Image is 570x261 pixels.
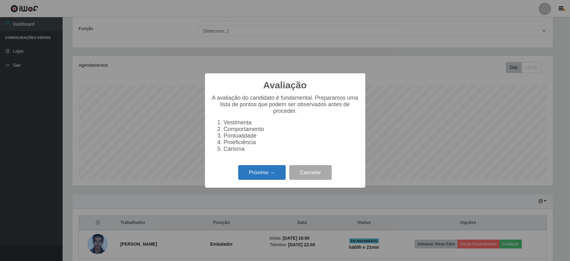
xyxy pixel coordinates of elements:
li: Pontualidade [224,133,359,139]
p: A avaliação do candidato é fundamental. Preparamos uma lista de pontos que podem ser observados a... [211,95,359,114]
li: Proeficiência [224,139,359,146]
button: Cancelar [289,165,332,180]
li: Carisma [224,146,359,152]
li: Comportamento [224,126,359,133]
h2: Avaliação [263,80,307,91]
li: Vestimenta [224,119,359,126]
button: Próximo → [238,165,286,180]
